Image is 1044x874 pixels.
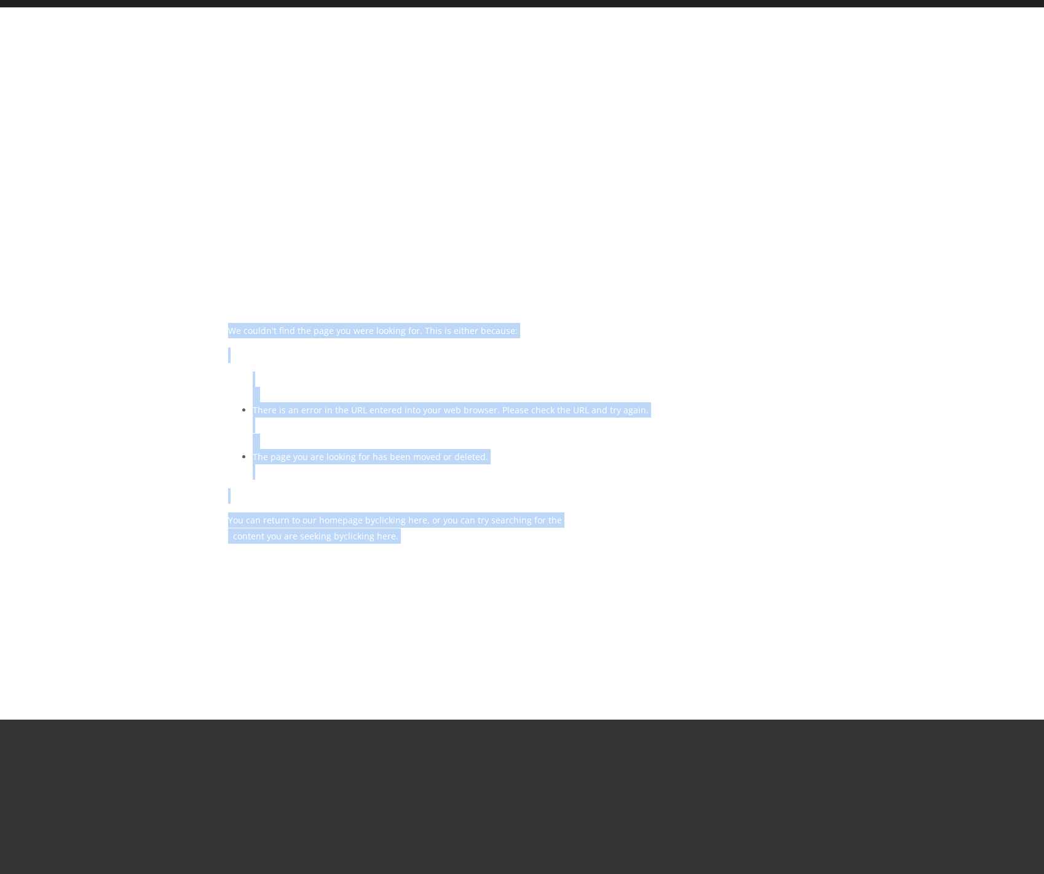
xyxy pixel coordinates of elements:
p: We couldn't find the page you were looking for. This is either because: [228,323,816,338]
li: The page you are looking for has been moved or deleted. [253,449,816,464]
a: clicking here [375,514,427,526]
li: There is an error in the URL entered into your web browser. Please check the URL and try again. [253,402,816,418]
p: You can return to our homepage by , or you can try searching for the content you are seeking by . [228,512,816,543]
a: clicking here [344,530,396,542]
